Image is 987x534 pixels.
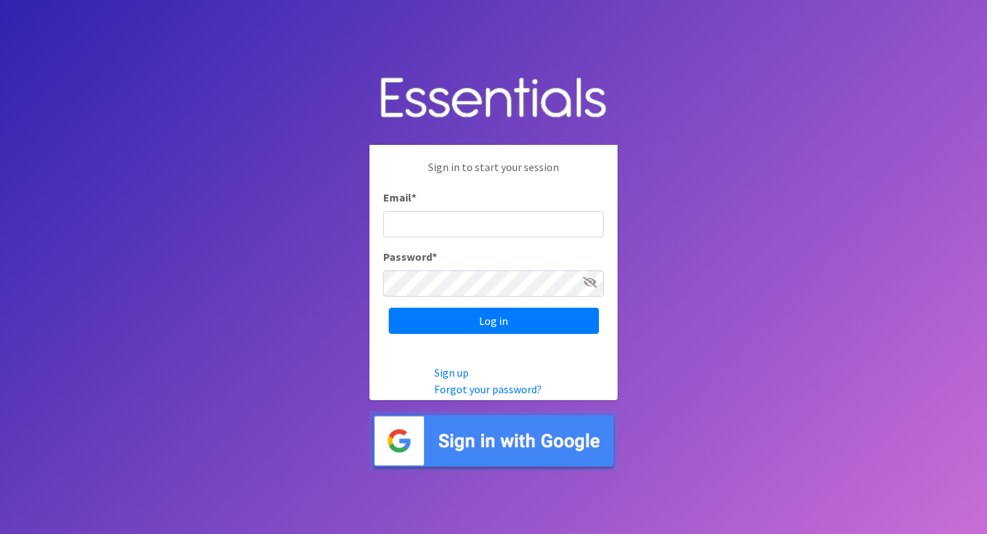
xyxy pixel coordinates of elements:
[434,366,469,379] a: Sign up
[369,411,618,471] img: Sign in with Google
[389,308,599,334] input: Log in
[411,190,416,204] abbr: required
[383,159,604,189] p: Sign in to start your session
[383,248,437,265] label: Password
[369,63,618,135] img: Human Essentials
[434,382,542,396] a: Forgot your password?
[383,189,416,206] label: Email
[432,250,437,264] abbr: required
